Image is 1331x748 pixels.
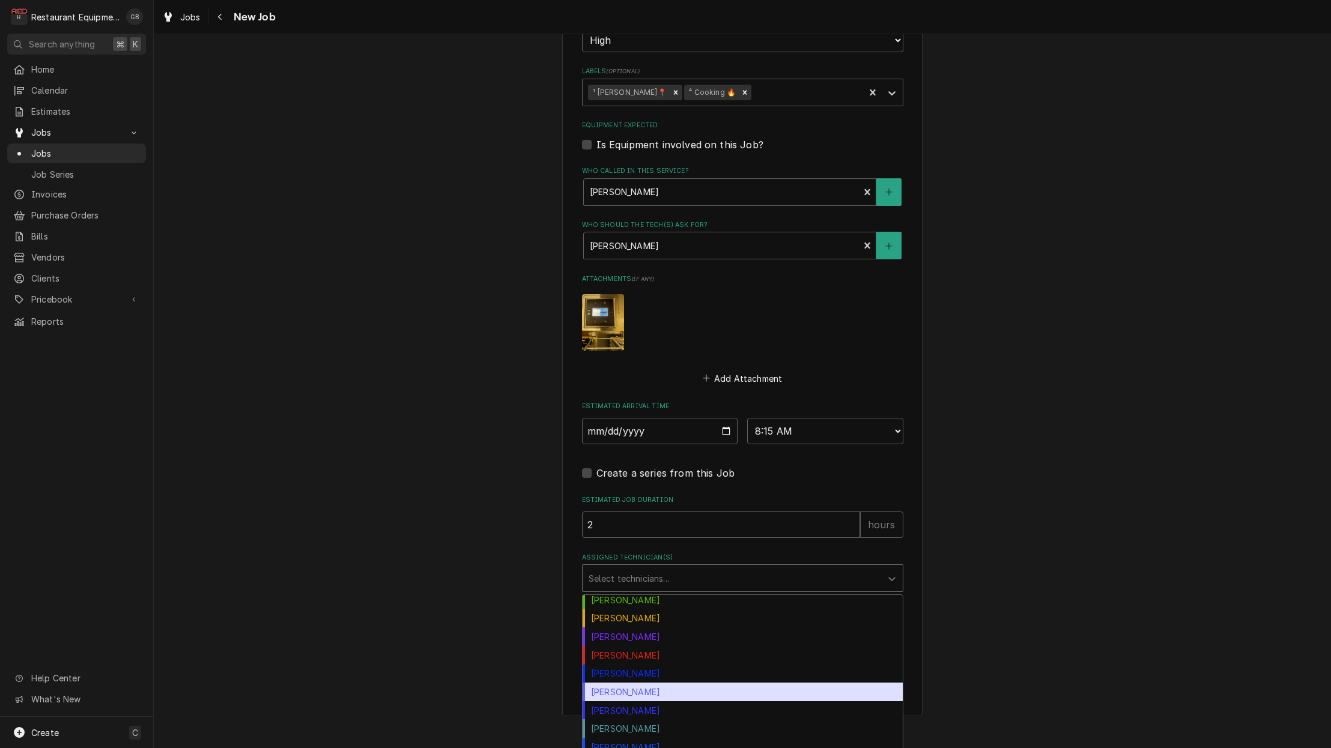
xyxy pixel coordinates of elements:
[31,105,140,118] span: Estimates
[606,68,640,74] span: ( optional )
[7,689,146,709] a: Go to What's New
[7,101,146,121] a: Estimates
[31,11,120,23] div: Restaurant Equipment Diagnostics
[157,7,205,27] a: Jobs
[582,67,903,106] div: Labels
[132,726,138,739] span: C
[583,591,903,609] div: [PERSON_NAME]
[700,370,784,387] button: Add Attachment
[582,67,903,76] label: Labels
[31,672,139,684] span: Help Center
[7,143,146,163] a: Jobs
[583,665,903,683] div: [PERSON_NAME]
[31,693,139,705] span: What's New
[669,85,682,100] div: Remove ¹ Beckley📍
[116,38,124,50] span: ⌘
[230,9,276,25] span: New Job
[582,418,738,444] input: Date
[7,205,146,225] a: Purchase Orders
[31,293,122,306] span: Pricebook
[583,701,903,720] div: [PERSON_NAME]
[582,553,903,563] label: Assigned Technician(s)
[583,609,903,628] div: [PERSON_NAME]
[583,719,903,738] div: [PERSON_NAME]
[684,85,738,100] div: ⁴ Cooking 🔥
[582,402,903,411] label: Estimated Arrival Time
[582,121,903,151] div: Equipment Expected
[7,59,146,79] a: Home
[126,8,143,25] div: GB
[7,668,146,688] a: Go to Help Center
[582,294,624,350] img: xJzd0muhSdmiJw21hXTE
[31,84,140,97] span: Calendar
[7,164,146,184] a: Job Series
[582,402,903,444] div: Estimated Arrival Time
[7,312,146,331] a: Reports
[31,188,140,201] span: Invoices
[31,272,140,285] span: Clients
[31,168,140,181] span: Job Series
[582,121,903,130] label: Equipment Expected
[582,220,903,230] label: Who should the tech(s) ask for?
[31,147,140,160] span: Jobs
[582,166,903,176] label: Who called in this service?
[7,226,146,246] a: Bills
[596,466,735,480] label: Create a series from this Job
[31,728,59,738] span: Create
[582,495,903,538] div: Estimated Job Duration
[7,289,146,309] a: Go to Pricebook
[582,166,903,205] div: Who called in this service?
[582,274,903,387] div: Attachments
[582,495,903,505] label: Estimated Job Duration
[11,8,28,25] div: Restaurant Equipment Diagnostics's Avatar
[7,247,146,267] a: Vendors
[11,8,28,25] div: R
[31,230,140,243] span: Bills
[211,7,230,26] button: Navigate back
[126,8,143,25] div: Gary Beaver's Avatar
[738,85,751,100] div: Remove ⁴ Cooking 🔥
[31,63,140,76] span: Home
[7,184,146,204] a: Invoices
[7,34,146,55] button: Search anything⌘K
[582,220,903,259] div: Who should the tech(s) ask for?
[133,38,138,50] span: K
[596,137,763,152] label: Is Equipment involved on this Job?
[31,209,140,222] span: Purchase Orders
[7,268,146,288] a: Clients
[582,553,903,592] div: Assigned Technician(s)
[7,80,146,100] a: Calendar
[876,232,902,259] button: Create New Contact
[885,242,893,250] svg: Create New Contact
[31,251,140,264] span: Vendors
[29,38,95,50] span: Search anything
[588,85,669,100] div: ¹ [PERSON_NAME]📍
[583,627,903,646] div: [PERSON_NAME]
[885,188,893,196] svg: Create New Contact
[876,178,902,206] button: Create New Contact
[582,274,903,284] label: Attachments
[31,315,140,328] span: Reports
[747,418,903,444] select: Time Select
[583,646,903,665] div: [PERSON_NAME]
[631,276,654,282] span: ( if any )
[583,683,903,701] div: [PERSON_NAME]
[180,11,201,23] span: Jobs
[7,122,146,142] a: Go to Jobs
[860,511,903,538] div: hours
[31,126,122,139] span: Jobs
